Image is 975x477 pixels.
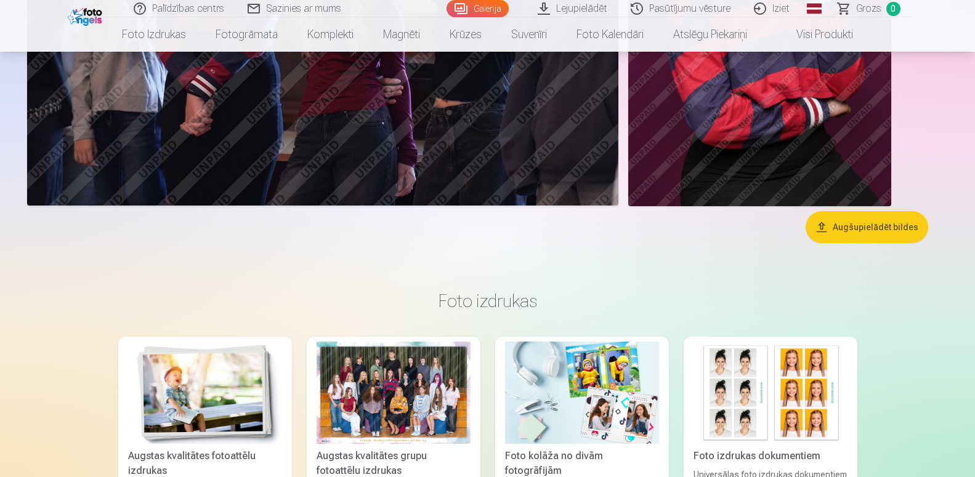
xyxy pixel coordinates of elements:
[293,17,368,52] a: Komplekti
[505,342,659,444] img: Foto kolāža no divām fotogrāfijām
[368,17,435,52] a: Magnēti
[694,342,848,444] img: Foto izdrukas dokumentiem
[806,211,928,243] button: Augšupielādēt bildes
[128,342,282,444] img: Augstas kvalitātes fotoattēlu izdrukas
[856,1,881,16] span: Grozs
[496,17,562,52] a: Suvenīri
[201,17,293,52] a: Fotogrāmata
[128,290,848,312] h3: Foto izdrukas
[435,17,496,52] a: Krūzes
[68,5,105,26] img: /fa1
[689,449,852,463] div: Foto izdrukas dokumentiem
[658,17,762,52] a: Atslēgu piekariņi
[562,17,658,52] a: Foto kalendāri
[762,17,868,52] a: Visi produkti
[886,2,900,16] span: 0
[107,17,201,52] a: Foto izdrukas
